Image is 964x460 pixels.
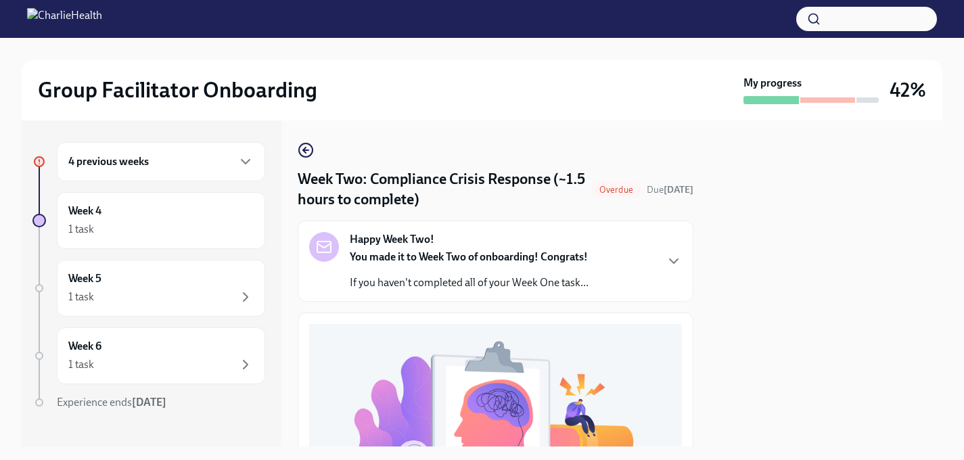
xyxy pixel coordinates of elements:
[68,339,101,354] h6: Week 6
[57,142,265,181] div: 4 previous weeks
[664,184,693,195] strong: [DATE]
[591,185,641,195] span: Overdue
[890,78,926,102] h3: 42%
[68,357,94,372] div: 1 task
[350,250,588,263] strong: You made it to Week Two of onboarding! Congrats!
[32,260,265,317] a: Week 51 task
[38,76,317,103] h2: Group Facilitator Onboarding
[298,169,586,210] h4: Week Two: Compliance Crisis Response (~1.5 hours to complete)
[647,183,693,196] span: September 1st, 2025 10:00
[57,396,166,409] span: Experience ends
[32,192,265,249] a: Week 41 task
[27,8,102,30] img: CharlieHealth
[68,290,94,304] div: 1 task
[350,275,589,290] p: If you haven't completed all of your Week One task...
[68,271,101,286] h6: Week 5
[647,184,693,195] span: Due
[68,154,149,169] h6: 4 previous weeks
[132,396,166,409] strong: [DATE]
[68,204,101,218] h6: Week 4
[743,76,802,91] strong: My progress
[32,327,265,384] a: Week 61 task
[350,232,434,247] strong: Happy Week Two!
[68,222,94,237] div: 1 task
